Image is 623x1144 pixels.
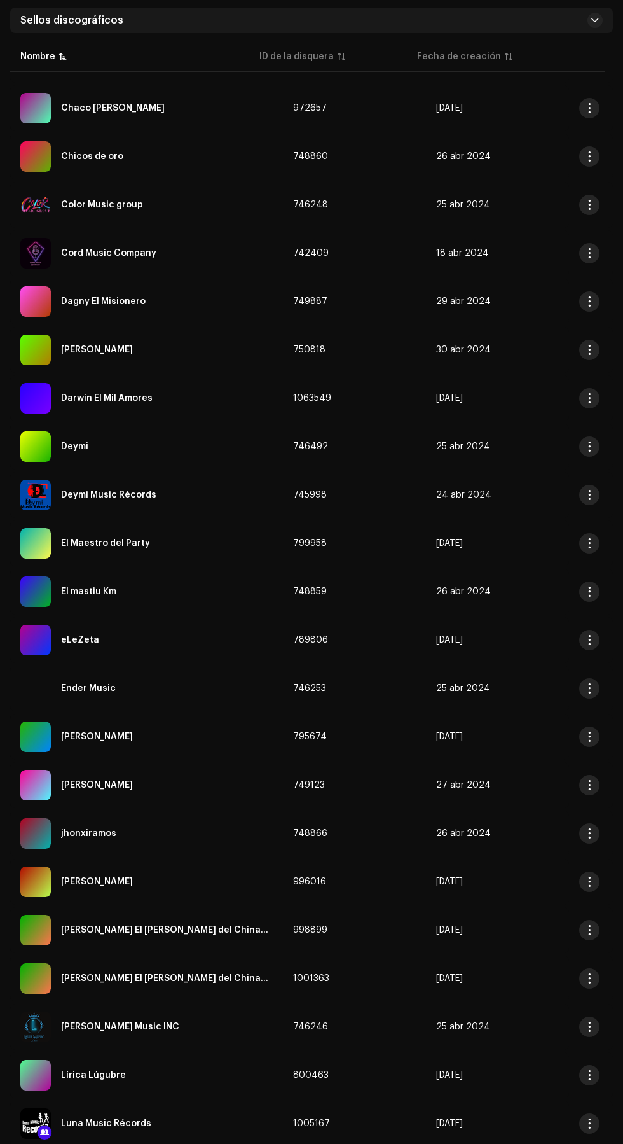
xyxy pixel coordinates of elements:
[61,249,156,258] div: Cord Music Company
[61,732,133,741] div: Jaxon Stone
[20,1012,51,1042] img: a905a993-46f1-4aef-94e1-6e30ec990628
[61,587,116,596] div: El mastiu Km
[293,491,327,499] span: 745998
[20,190,51,220] img: 15f86d63-1fa4-4b29-b012-8b9afea5701f
[293,104,327,113] span: 972657
[61,1071,126,1080] div: Lírica Lúgubre
[61,345,133,354] div: Daliko YvngBoy
[436,442,490,451] span: 25 abr 2024
[61,1022,179,1031] div: Laura Music INC
[61,104,165,113] div: Chaco Caponi
[20,238,51,269] img: fd28e498-1c0b-430a-bdb3-204a4d246bb4
[61,636,99,645] div: eLeZeta
[436,152,491,161] span: 26 abr 2024
[61,152,123,161] div: Chicos de oro
[436,104,463,113] span: 2 may 2025
[436,781,491,790] span: 27 abr 2024
[293,926,327,935] span: 998899
[436,394,463,403] span: 7 oct 2025
[20,480,51,510] img: 3b5400ec-4397-43fe-ba52-249e007645c9
[436,926,463,935] span: 15 jun 2025
[436,684,490,693] span: 25 abr 2024
[293,345,325,354] span: 750818
[436,1071,463,1080] span: 24 jul 2024
[61,1119,151,1128] div: Luna Music Récords
[61,926,273,935] div: Josue Lopez El Mero del Chinamo
[61,781,133,790] div: Jey - Molina
[293,394,331,403] span: 1063549
[293,249,329,258] span: 742409
[61,974,273,983] div: Josue Lopez El Mero del Chinamo
[293,200,328,209] span: 746248
[293,1119,330,1128] span: 1005167
[436,297,491,306] span: 29 abr 2024
[436,877,463,886] span: 7 jun 2025
[293,539,327,548] span: 799958
[293,587,327,596] span: 748859
[259,50,334,63] div: ID de la disquera
[293,297,327,306] span: 749887
[61,539,150,548] div: El Maestro del Party
[293,829,327,838] span: 748866
[436,345,491,354] span: 30 abr 2024
[61,297,146,306] div: Dagny El Misionero
[436,732,463,741] span: 14 jul 2024
[293,781,325,790] span: 749123
[293,732,327,741] span: 795674
[293,1071,329,1080] span: 800463
[61,684,116,693] div: Ender Music
[61,829,116,838] div: jhonxiramos
[436,974,463,983] span: 22 jun 2025
[293,684,326,693] span: 746253
[293,877,326,886] span: 996016
[436,249,489,258] span: 18 abr 2024
[61,491,156,499] div: Deymi Music Récords
[293,1022,328,1031] span: 746246
[293,442,328,451] span: 746492
[436,587,491,596] span: 26 abr 2024
[436,636,463,645] span: 1 jul 2024
[436,829,491,838] span: 26 abr 2024
[20,673,51,704] img: 4d9af21b-63d8-4f97-9821-93e667e6fdc6
[436,200,490,209] span: 25 abr 2024
[61,200,143,209] div: Color Music group
[20,50,55,63] div: Nombre
[61,877,133,886] div: José Mendoza
[20,15,123,25] span: Sellos discográficos
[293,974,329,983] span: 1001363
[293,636,328,645] span: 789806
[417,50,501,63] div: Fecha de creación
[61,394,153,403] div: Darwin El Mil Amores
[61,442,88,451] div: Deymi
[436,491,491,499] span: 24 abr 2024
[293,152,328,161] span: 748860
[436,1119,463,1128] span: 2 jul 2025
[20,1108,51,1139] img: 6d8b5107-bfb3-4ed1-8c60-fcc2cc7585d3
[436,1022,490,1031] span: 25 abr 2024
[436,539,463,548] span: 22 jul 2024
